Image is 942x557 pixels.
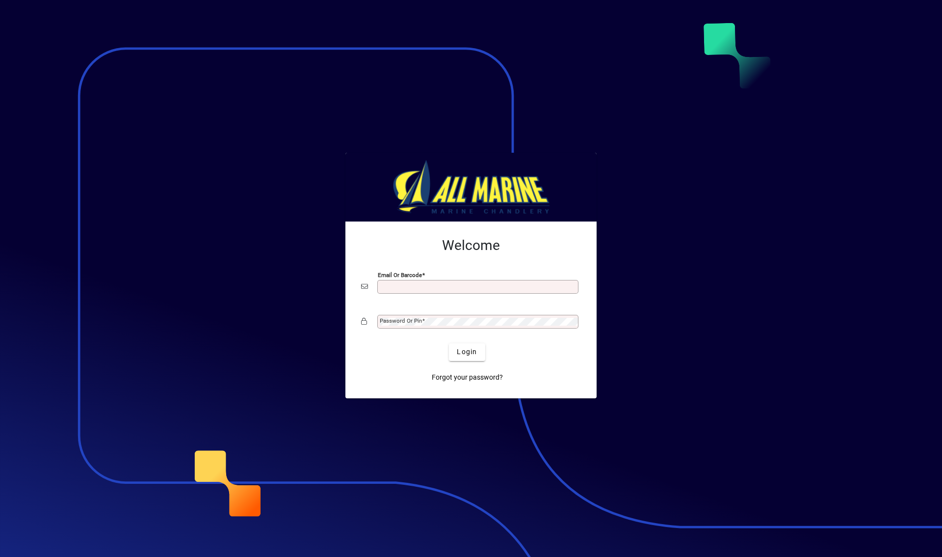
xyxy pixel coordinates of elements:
[449,343,485,361] button: Login
[361,237,581,254] h2: Welcome
[457,347,477,357] span: Login
[432,372,503,383] span: Forgot your password?
[378,271,422,278] mat-label: Email or Barcode
[428,369,507,387] a: Forgot your password?
[380,317,422,324] mat-label: Password or Pin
